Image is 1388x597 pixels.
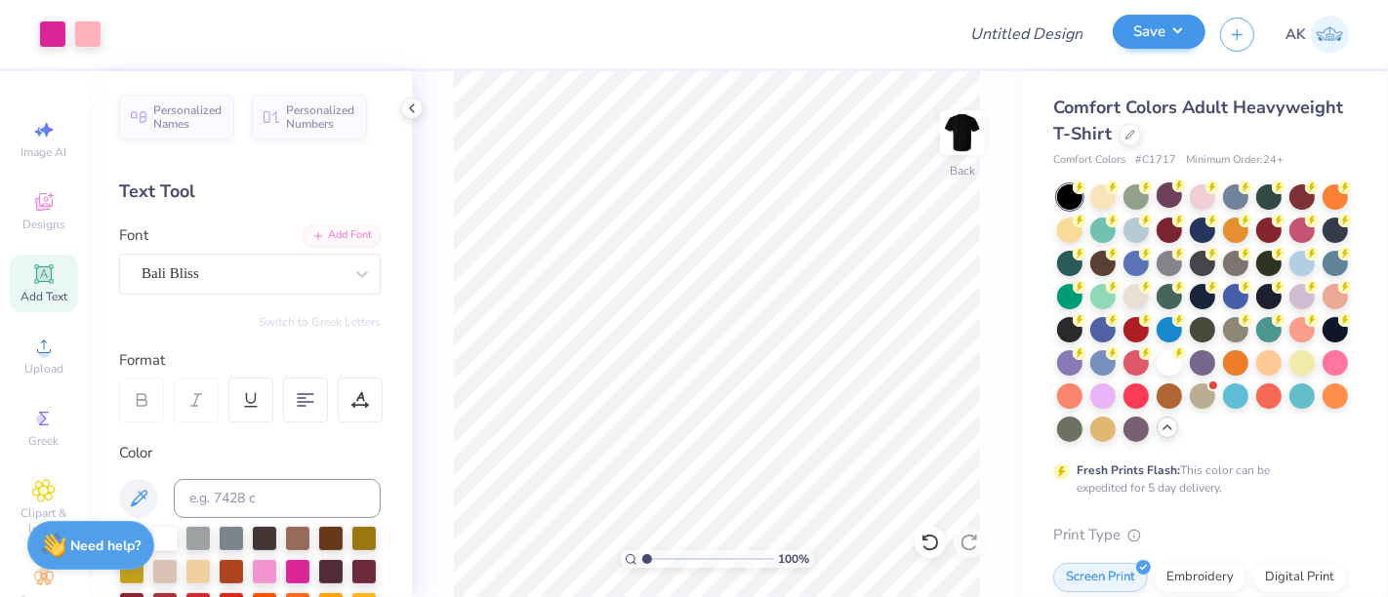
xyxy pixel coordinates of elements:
[304,224,381,247] div: Add Font
[71,537,142,555] strong: Need help?
[955,15,1098,54] input: Untitled Design
[1077,461,1317,497] div: This color can be expedited for 5 day delivery.
[1053,152,1125,169] span: Comfort Colors
[10,505,78,537] span: Clipart & logos
[1286,23,1306,46] span: AK
[20,289,67,304] span: Add Text
[1135,152,1176,169] span: # C1717
[1286,16,1349,54] a: AK
[1053,563,1148,592] div: Screen Print
[286,103,355,131] span: Personalized Numbers
[1113,15,1205,49] button: Save
[1053,96,1343,145] span: Comfort Colors Adult Heavyweight T-Shirt
[119,179,381,205] div: Text Tool
[1077,462,1180,478] strong: Fresh Prints Flash:
[1311,16,1349,54] img: Ananaya Kapoor
[1252,563,1347,592] div: Digital Print
[1154,563,1246,592] div: Embroidery
[943,113,982,152] img: Back
[153,103,223,131] span: Personalized Names
[1053,524,1349,546] div: Print Type
[259,314,381,330] button: Switch to Greek Letters
[29,433,60,449] span: Greek
[24,361,63,377] span: Upload
[119,442,381,464] div: Color
[1186,152,1284,169] span: Minimum Order: 24 +
[779,550,810,568] span: 100 %
[119,349,383,372] div: Format
[119,224,148,247] label: Font
[950,162,975,179] div: Back
[21,144,67,160] span: Image AI
[174,479,381,518] input: e.g. 7428 c
[22,217,65,232] span: Designs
